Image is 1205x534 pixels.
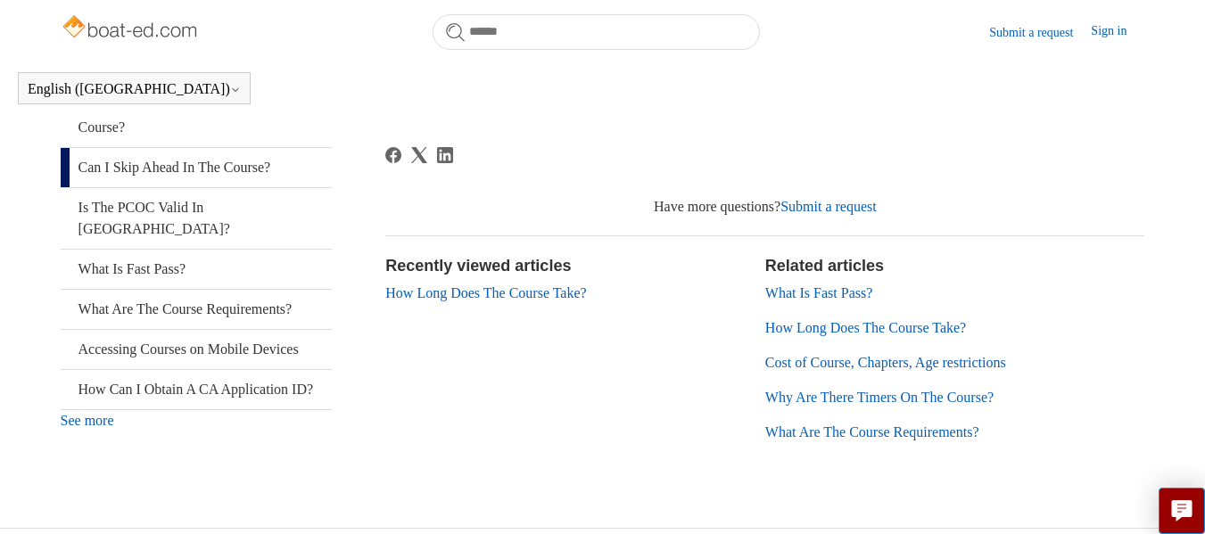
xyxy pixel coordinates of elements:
a: See more [61,413,114,428]
svg: Share this page on Facebook [385,147,401,163]
a: What Are The Course Requirements? [765,424,979,440]
a: Sign in [1091,21,1144,43]
a: How Long Does The Course Take? [385,285,586,300]
button: Live chat [1159,488,1205,534]
a: Is The PCOC Valid In [GEOGRAPHIC_DATA]? [61,188,332,249]
a: What Is Fast Pass? [765,285,872,300]
a: Why Are There Timers On The Course? [765,390,994,405]
a: LinkedIn [437,147,453,163]
a: How Can I Obtain A CA Application ID? [61,370,332,409]
a: What Is Fast Pass? [61,250,332,289]
div: Have more questions? [385,196,1144,218]
a: Accessing Courses on Mobile Devices [61,330,332,369]
a: How Old Do I Need To Be To Take The Course? [61,86,332,147]
img: Boat-Ed Help Center home page [61,11,202,46]
a: How Long Does The Course Take? [765,320,966,335]
a: What Are The Course Requirements? [61,290,332,329]
a: X Corp [411,147,427,163]
h2: Recently viewed articles [385,254,747,278]
a: Facebook [385,147,401,163]
a: Submit a request [989,23,1091,42]
a: Can I Skip Ahead In The Course? [61,148,332,187]
input: Search [433,14,760,50]
button: English ([GEOGRAPHIC_DATA]) [28,81,241,97]
a: Cost of Course, Chapters, Age restrictions [765,355,1006,370]
a: Submit a request [780,199,877,214]
h2: Related articles [765,254,1145,278]
svg: Share this page on X Corp [411,147,427,163]
svg: Share this page on LinkedIn [437,147,453,163]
